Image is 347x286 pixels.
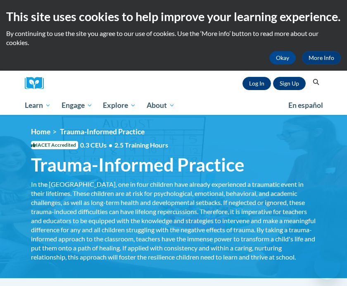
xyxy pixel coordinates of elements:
a: Cox Campus [25,77,50,90]
a: Log In [242,77,271,90]
span: • [109,141,112,149]
iframe: Button to launch messaging window [314,253,340,279]
a: Home [31,127,50,136]
a: Explore [97,96,141,115]
span: About [147,100,175,110]
a: Learn [19,96,56,115]
a: More Info [302,51,341,64]
h2: This site uses cookies to help improve your learning experience. [6,8,341,25]
span: IACET Accredited [31,141,78,149]
a: About [141,96,180,115]
span: 2.5 Training Hours [114,141,168,149]
div: In the [GEOGRAPHIC_DATA], one in four children have already experienced a traumatic event in thei... [31,180,316,262]
span: Explore [103,100,136,110]
span: Learn [25,100,51,110]
img: Logo brand [25,77,50,90]
span: Trauma-Informed Practice [60,127,145,136]
button: Okay [269,51,296,64]
a: Register [273,77,306,90]
button: Search [310,77,322,87]
span: 0.3 CEUs [80,141,168,150]
span: En español [288,101,323,110]
p: By continuing to use the site you agree to our use of cookies. Use the ‘More info’ button to read... [6,29,341,47]
span: Engage [62,100,93,110]
span: Trauma-Informed Practice [31,154,245,176]
div: Main menu [19,96,328,115]
a: En español [283,97,328,114]
a: Engage [56,96,98,115]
